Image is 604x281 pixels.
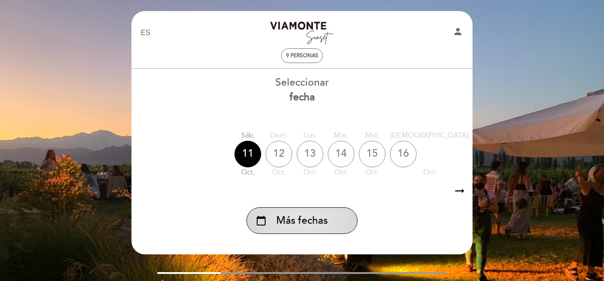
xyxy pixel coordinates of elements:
[390,141,417,167] div: 16
[266,131,292,141] div: dom.
[131,75,473,105] div: Seleccionar
[266,141,292,167] div: 12
[246,21,358,45] a: Bodega Viamonte Sunset
[290,91,315,103] b: fecha
[297,167,323,178] div: oct.
[297,131,323,141] div: lun.
[234,141,261,167] div: 11
[453,182,466,201] i: arrow_right_alt
[256,213,266,228] i: calendar_today
[328,167,354,178] div: oct.
[390,167,470,178] div: oct.
[453,26,463,37] i: person
[266,167,292,178] div: oct.
[359,141,385,167] div: 15
[328,141,354,167] div: 14
[234,131,261,141] div: sáb.
[234,167,261,178] div: oct.
[328,131,354,141] div: mar.
[359,131,385,141] div: mié.
[276,214,328,228] span: Más fechas
[390,131,470,141] div: [DEMOGRAPHIC_DATA].
[286,52,318,59] span: 9 personas
[359,167,385,178] div: oct.
[297,141,323,167] div: 13
[453,26,463,40] button: person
